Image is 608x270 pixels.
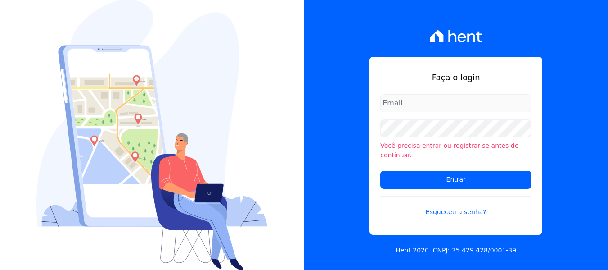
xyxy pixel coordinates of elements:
li: Você precisa entrar ou registrar-se antes de continuar. [380,141,531,160]
input: Entrar [380,171,531,189]
h1: Faça o login [380,71,531,83]
input: Email [380,94,531,112]
p: Hent 2020. CNPJ: 35.429.428/0001-39 [396,246,516,255]
a: Esqueceu a senha? [380,196,531,217]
